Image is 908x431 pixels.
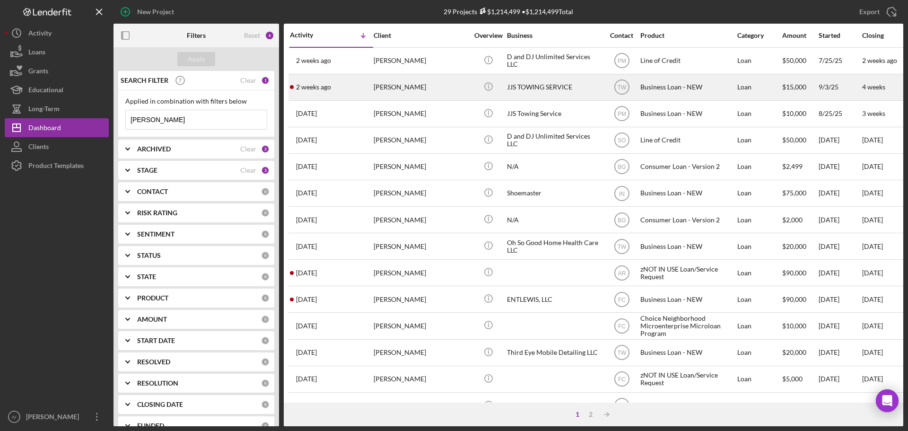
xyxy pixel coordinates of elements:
[618,270,626,276] text: AR
[261,187,270,196] div: 0
[444,8,573,16] div: 29 Projects • $1,214,499 Total
[296,136,317,144] time: 2025-07-21 20:56
[782,109,806,117] span: $10,000
[374,313,468,338] div: [PERSON_NAME]
[737,340,781,365] div: Loan
[819,234,861,259] div: [DATE]
[618,403,626,409] text: FC
[244,32,260,39] div: Reset
[640,393,735,418] div: zNOT IN USE
[507,128,602,153] div: D and DJ Unlimited Services LLC
[28,24,52,45] div: Activity
[737,32,781,39] div: Category
[374,128,468,153] div: [PERSON_NAME]
[507,393,602,418] div: Soap Suds and Shine Carwash
[137,188,168,195] b: CONTACT
[737,154,781,179] div: Loan
[507,207,602,232] div: N/A
[296,83,331,91] time: 2025-09-03 15:00
[819,48,861,73] div: 7/25/25
[137,379,178,387] b: RESOLUTION
[617,350,626,356] text: TW
[261,422,270,430] div: 0
[782,56,806,64] span: $50,000
[296,402,317,409] time: 2023-09-12 15:33
[782,269,806,277] span: $90,000
[137,167,157,174] b: STAGE
[137,2,174,21] div: New Project
[640,181,735,206] div: Business Loan - NEW
[737,287,781,312] div: Loan
[862,375,883,383] time: [DATE]
[507,234,602,259] div: Oh So Good Home Health Care LLC
[374,101,468,126] div: [PERSON_NAME]
[137,145,171,153] b: ARCHIVED
[819,32,861,39] div: Started
[240,77,256,84] div: Clear
[819,181,861,206] div: [DATE]
[862,242,883,250] time: [DATE]
[640,340,735,365] div: Business Loan - NEW
[374,234,468,259] div: [PERSON_NAME]
[261,166,270,175] div: 3
[137,316,167,323] b: AMOUNT
[782,32,818,39] div: Amount
[782,322,806,330] span: $10,000
[374,75,468,100] div: [PERSON_NAME]
[296,269,317,277] time: 2024-07-23 01:36
[859,2,880,21] div: Export
[862,162,883,170] time: [DATE]
[137,209,177,217] b: RISK RATING
[584,411,597,418] div: 2
[374,181,468,206] div: [PERSON_NAME]
[5,156,109,175] a: Product Templates
[261,273,270,281] div: 0
[782,136,806,144] span: $50,000
[28,137,49,158] div: Clients
[5,99,109,118] a: Long-Term
[862,109,885,117] time: 3 weeks
[782,242,806,250] span: $20,000
[374,287,468,312] div: [PERSON_NAME]
[862,216,883,224] time: [DATE]
[28,43,45,64] div: Loans
[819,260,861,285] div: [DATE]
[125,97,267,105] div: Applied in combination with filters below
[5,62,109,80] a: Grants
[782,401,803,409] span: $5,000
[618,296,626,303] text: FC
[640,101,735,126] div: Business Loan - NEW
[28,118,61,140] div: Dashboard
[374,154,468,179] div: [PERSON_NAME]
[240,145,256,153] div: Clear
[296,349,317,356] time: 2024-04-08 19:18
[261,315,270,324] div: 0
[265,31,274,40] div: 6
[5,43,109,62] button: Loans
[819,287,861,312] div: [DATE]
[374,340,468,365] div: [PERSON_NAME]
[862,56,897,64] time: 2 weeks ago
[12,414,17,420] text: IV
[137,358,170,366] b: RESOLVED
[782,216,803,224] span: $2,000
[737,260,781,285] div: Loan
[477,8,520,16] div: $1,214,499
[618,376,626,383] text: FC
[862,189,883,197] time: [DATE]
[374,393,468,418] div: [PERSON_NAME]
[640,367,735,392] div: zNOT IN USE Loan/Service Request
[507,340,602,365] div: Third Eye Mobile Detailing LLC
[113,2,183,21] button: New Project
[618,164,626,170] text: BG
[261,358,270,366] div: 0
[862,136,883,144] time: [DATE]
[471,32,506,39] div: Overview
[5,80,109,99] button: Educational
[782,189,806,197] span: $75,000
[296,110,317,117] time: 2025-08-25 16:28
[28,156,84,177] div: Product Templates
[640,32,735,39] div: Product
